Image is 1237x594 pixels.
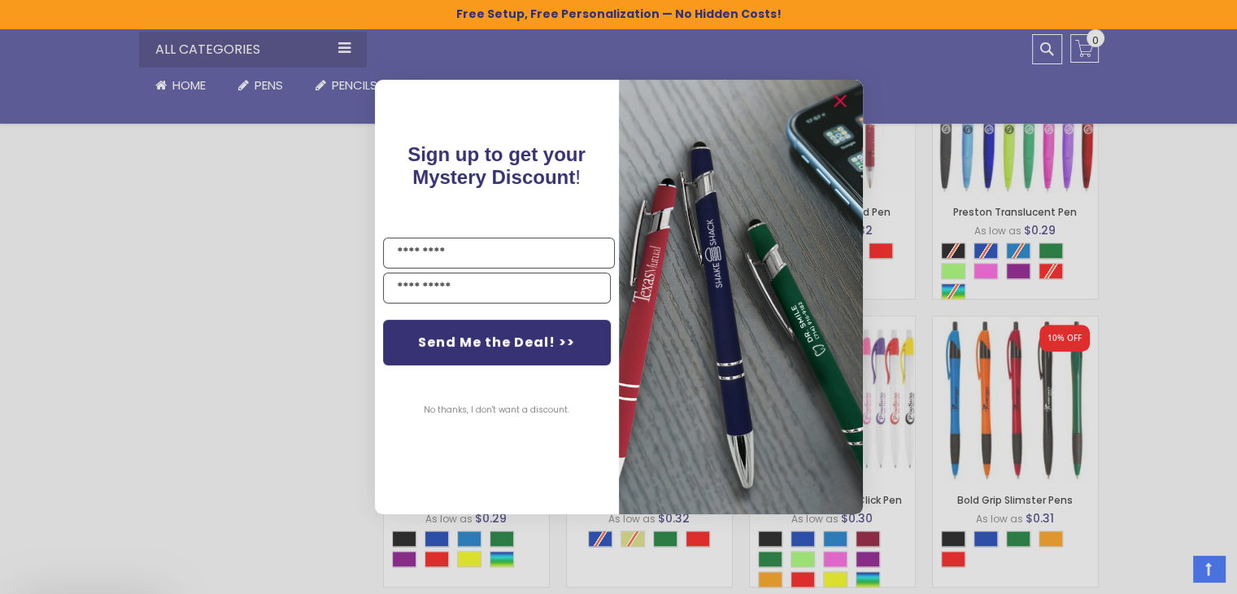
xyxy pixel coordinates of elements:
[383,273,611,304] input: YOUR EMAIL
[407,143,586,188] span: Sign up to get your Mystery Discount
[383,320,611,365] button: Send Me the Deal! >>
[1103,550,1237,594] iframe: Google Customer Reviews
[407,143,586,188] span: !
[827,88,853,114] button: Close dialog
[416,390,577,430] button: No thanks, I don't want a discount.
[619,80,863,513] img: 081b18bf-2f98-4675-a917-09431eb06994.jpeg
